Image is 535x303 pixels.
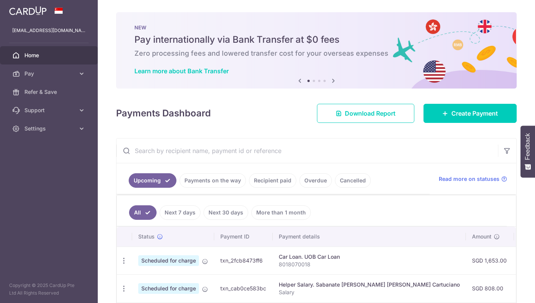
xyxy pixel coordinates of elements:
[251,205,311,220] a: More than 1 month
[24,106,75,114] span: Support
[466,274,514,302] td: SGD 808.00
[24,70,75,77] span: Pay
[24,88,75,96] span: Refer & Save
[138,283,199,294] span: Scheduled for charge
[9,6,47,15] img: CardUp
[134,49,498,58] h6: Zero processing fees and lowered transfer cost for your overseas expenses
[160,205,200,220] a: Next 7 days
[273,227,466,247] th: Payment details
[129,173,176,188] a: Upcoming
[138,233,155,240] span: Status
[214,247,273,274] td: txn_2fcb8473ff6
[116,106,211,120] h4: Payments Dashboard
[279,281,460,288] div: Helper Salary. Sabanate [PERSON_NAME] [PERSON_NAME] Cartuciano
[439,175,507,183] a: Read more on statuses
[423,104,517,123] a: Create Payment
[138,255,199,266] span: Scheduled for charge
[345,109,396,118] span: Download Report
[134,34,498,46] h5: Pay internationally via Bank Transfer at $0 fees
[466,247,514,274] td: SGD 1,653.00
[134,24,498,31] p: NEW
[520,126,535,177] button: Feedback - Show survey
[116,12,517,89] img: Bank transfer banner
[279,261,460,268] p: 8018070018
[335,173,371,188] a: Cancelled
[204,205,248,220] a: Next 30 days
[439,175,499,183] span: Read more on statuses
[249,173,296,188] a: Recipient paid
[299,173,332,188] a: Overdue
[179,173,246,188] a: Payments on the way
[451,109,498,118] span: Create Payment
[279,288,460,296] p: Salary
[24,125,75,132] span: Settings
[472,233,491,240] span: Amount
[129,205,157,220] a: All
[524,133,531,160] span: Feedback
[279,253,460,261] div: Car Loan. UOB Car Loan
[134,67,229,75] a: Learn more about Bank Transfer
[214,227,273,247] th: Payment ID
[214,274,273,302] td: txn_cab0ce583bc
[317,104,414,123] a: Download Report
[116,139,498,163] input: Search by recipient name, payment id or reference
[24,52,75,59] span: Home
[12,27,86,34] p: [EMAIL_ADDRESS][DOMAIN_NAME]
